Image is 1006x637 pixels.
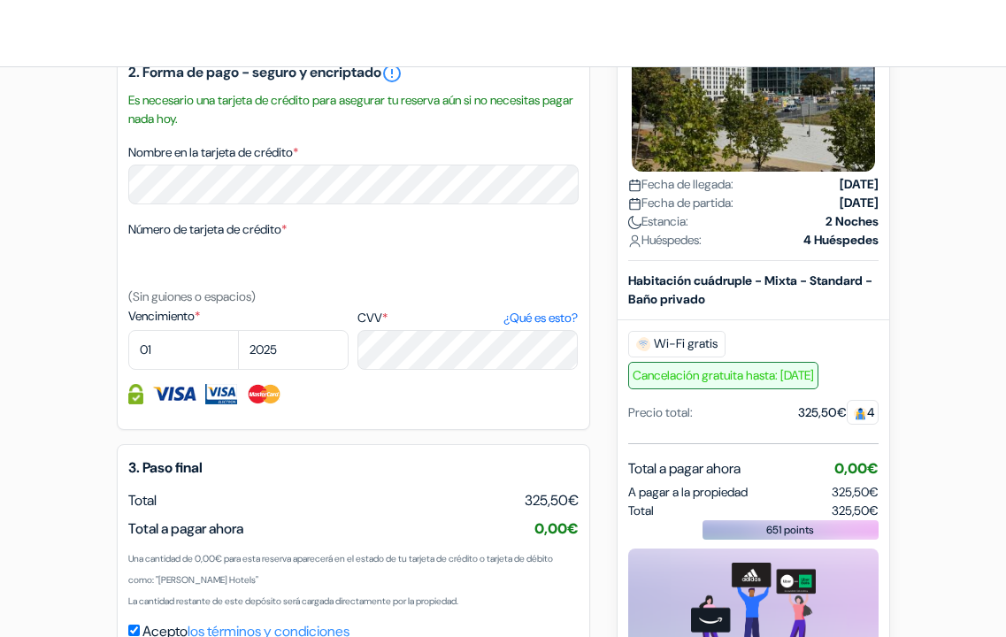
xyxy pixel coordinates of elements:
[128,553,553,586] small: Una cantidad de 0,00€ para esta reserva aparecerá en el estado de tu tarjeta de crédito o tarjeta...
[628,483,748,502] span: A pagar a la propiedad
[628,458,741,480] span: Total a pagar ahora
[628,212,688,231] span: Estancia:
[205,384,237,404] img: Visa Electron
[628,194,733,212] span: Fecha de partida:
[832,502,879,520] span: 325,50€
[128,519,243,538] span: Total a pagar ahora
[128,143,298,162] label: Nombre en la tarjeta de crédito
[847,400,879,425] span: 4
[628,331,726,357] span: Wi-Fi gratis
[628,272,872,307] b: Habitación cuádruple - Mixta - Standard - Baño privado
[128,220,287,239] label: Número de tarjeta de crédito
[803,231,879,249] strong: 4 Huéspedes
[826,212,879,231] strong: 2 Noches
[525,490,579,511] span: 325,50€
[636,337,650,351] img: free_wifi.svg
[834,459,879,478] span: 0,00€
[628,502,654,520] span: Total
[381,63,403,84] a: error_outline
[128,384,143,404] img: Información de la Tarjeta de crédito totalmente protegida y encriptada
[128,307,349,326] label: Vencimiento
[534,519,579,538] span: 0,00€
[840,194,879,212] strong: [DATE]
[128,288,256,304] small: (Sin guiones o espacios)
[503,309,578,327] a: ¿Qué es esto?
[628,231,702,249] span: Huéspedes:
[832,484,879,500] span: 325,50€
[840,175,879,194] strong: [DATE]
[766,522,814,538] span: 651 points
[628,362,818,389] span: Cancelación gratuita hasta: [DATE]
[152,384,196,404] img: Visa
[357,309,578,327] label: CVV
[628,403,693,422] div: Precio total:
[21,18,242,49] img: AlberguesJuveniles.es
[854,407,867,420] img: guest.svg
[128,491,157,510] span: Total
[628,179,641,192] img: calendar.svg
[128,595,458,607] small: La cantidad restante de este depósito será cargada directamente por la propiedad.
[798,403,879,422] div: 325,50€
[128,63,579,84] h5: 2. Forma de pago - seguro y encriptado
[128,459,579,476] h5: 3. Paso final
[628,175,733,194] span: Fecha de llegada:
[628,234,641,248] img: user_icon.svg
[128,91,579,128] small: Es necesario una tarjeta de crédito para asegurar tu reserva aún si no necesitas pagar nada hoy.
[246,384,282,404] img: Master Card
[628,197,641,211] img: calendar.svg
[628,216,641,229] img: moon.svg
